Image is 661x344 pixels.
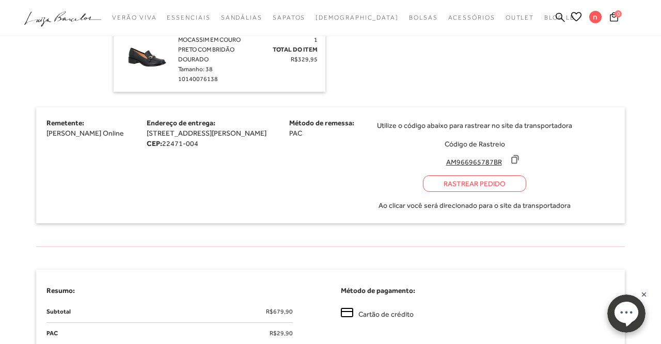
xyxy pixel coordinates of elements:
a: noSubCategoriesText [316,8,399,27]
span: Outlet [506,14,534,21]
span: Sapatos [273,14,305,21]
span: [PERSON_NAME] Online [46,129,124,137]
span: 22471-004 [162,139,198,148]
a: categoryNavScreenReaderText [409,8,438,27]
span: 0 [615,10,622,18]
span: Código de Rastreio [445,140,505,148]
span: 10140076138 [178,75,218,83]
button: 0 [607,11,621,25]
span: Verão Viva [112,14,156,21]
span: Bolsas [409,14,438,21]
span: R$679,90 [266,306,293,317]
h4: Método de pagamento: [341,285,615,296]
h4: Resumo: [46,285,320,296]
strong: CEP: [147,139,162,148]
span: Subtotal [46,306,71,317]
span: R$29,90 [270,328,293,339]
a: categoryNavScreenReaderText [221,8,262,27]
span: Sandálias [221,14,262,21]
span: Remetente: [46,119,84,127]
span: Utilize o código abaixo para rastrear no site da transportadora [377,120,572,130]
a: categoryNavScreenReaderText [167,8,210,27]
span: R$329,95 [291,56,318,63]
span: Método de remessa: [289,119,354,127]
a: Rastrear Pedido [423,175,526,192]
span: Endereço de entrega: [147,119,215,127]
span: n [589,11,602,23]
span: BLOG LB [544,14,574,21]
span: PAC [289,129,302,137]
button: n [585,10,607,26]
span: Total do Item [273,46,318,53]
a: categoryNavScreenReaderText [448,8,495,27]
span: Essenciais [167,14,210,21]
span: Cartão de crédito [358,309,414,320]
span: MOCASSIM EM COURO PRETO COM BRIDÃO DOURADO [178,36,241,63]
span: Ao clicar você será direcionado para o site da transportadora [379,200,571,210]
img: MOCASSIM EM COURO PRETO COM BRIDÃO DOURADO [121,25,173,77]
span: PAC [46,328,58,339]
span: 1 [314,36,318,43]
span: [STREET_ADDRESS][PERSON_NAME] [147,129,266,137]
span: Acessórios [448,14,495,21]
a: categoryNavScreenReaderText [273,8,305,27]
a: BLOG LB [544,8,574,27]
a: categoryNavScreenReaderText [506,8,534,27]
a: categoryNavScreenReaderText [112,8,156,27]
span: Tamanho: 38 [178,65,213,73]
span: [DEMOGRAPHIC_DATA] [316,14,399,21]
